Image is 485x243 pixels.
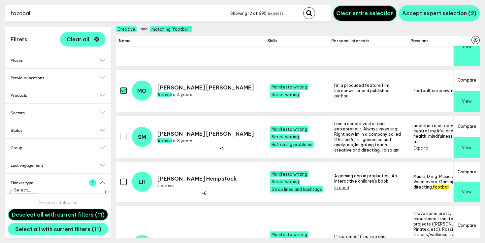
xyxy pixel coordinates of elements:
[202,191,207,196] button: +6
[454,116,480,137] button: Compare
[270,171,308,177] span: Manifesto writing
[11,145,106,150] button: Group
[333,5,397,21] button: Clear entire selection
[157,92,192,97] span: for 4 years
[157,175,237,182] p: [PERSON_NAME] Hempstock
[399,5,480,21] button: Accept expert selection (2)
[12,211,105,218] span: Deselect all with current filters (11)
[11,93,106,98] button: Products
[336,10,394,17] span: Clear entire selection
[119,38,259,43] span: Name
[116,26,137,32] span: Creative
[410,38,484,43] span: Passions
[454,70,480,91] button: Compare
[95,189,101,203] button: Open
[402,10,476,17] span: Accept expert selection (2)
[270,231,308,238] span: Manifesto writing
[270,91,300,98] span: Script writing
[331,38,405,43] span: Personal Interests
[270,126,308,132] span: Manifesto writing
[270,141,314,148] span: Reframing problems
[14,187,31,192] label: Select...
[270,186,323,192] span: Strap lines and hashtags
[11,75,106,80] button: Previous locations
[157,84,254,91] p: [PERSON_NAME] [PERSON_NAME]
[219,146,224,151] button: +4
[141,27,147,31] span: and
[15,226,101,232] span: Select all with current filters (11)
[11,180,106,185] h2: Thinker type
[157,130,254,137] p: [PERSON_NAME] [PERSON_NAME]
[157,183,174,188] span: Inactive
[334,83,390,98] span: I'm a produced feature film screenwriter and published author.
[89,179,96,187] span: 1
[67,37,89,42] span: Clear all
[454,137,480,158] button: View
[11,180,106,185] button: Thinker type1
[11,36,27,43] h1: Filters
[270,84,308,90] span: Manifesto writing
[334,185,349,190] button: Expand
[449,185,450,190] span: .
[270,134,300,140] span: Script writing
[413,88,478,93] span: football, screenwriting, cooking
[8,223,108,235] button: Select all with current filters (11)
[138,134,146,140] span: SM
[413,174,475,190] span: Music, Dj'ing. Music production. Voice overs. Gaming, film, directing,
[157,138,192,143] span: for 3 years
[334,121,403,237] span: I am a serial investor and entrepreneur. Always investing. Right now Im in a company called 3 Bil...
[413,123,480,144] span: addiction and recovery are centre I my life, and so mental health, mindfulness, new ways to a...
[5,5,227,21] input: Search for name, tags and keywords here...
[433,185,449,190] mark: football
[157,92,171,97] span: Active
[60,32,106,47] button: Clear all
[230,11,284,16] span: Showing 12 of 695 experts
[39,199,78,206] p: 2 Experts Selected
[8,209,108,221] button: Deselect all with current filters (11)
[137,87,146,94] span: MO
[334,173,397,184] span: A gaming app in production. An interactive children's book.
[454,91,480,112] button: View
[454,182,480,202] button: View
[267,38,326,43] span: Skills
[454,162,480,182] button: Compare
[270,179,300,185] span: Script writing
[150,26,192,32] span: matching "football"
[11,110,106,115] button: Sectors
[454,27,480,66] button: View
[139,179,145,185] span: LH
[157,138,171,143] span: Active
[11,58,106,63] button: Places
[11,163,106,168] button: Last engagement
[413,146,428,151] button: Expand
[11,128,106,133] button: Status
